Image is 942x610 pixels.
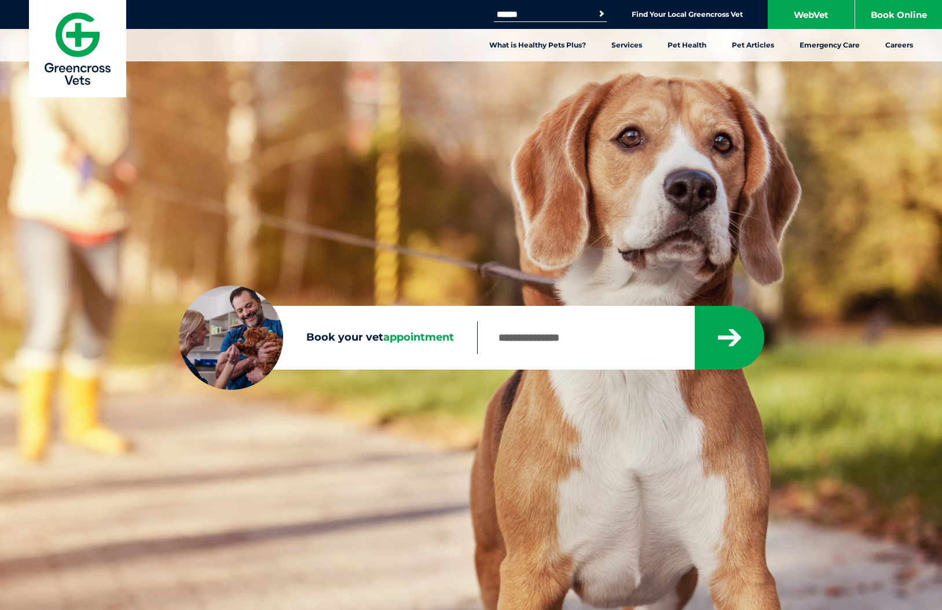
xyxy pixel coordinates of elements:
a: What is Healthy Pets Plus? [477,29,599,61]
a: Pet Health [655,29,719,61]
a: Careers [873,29,926,61]
a: Find Your Local Greencross Vet [632,10,743,19]
button: Search [596,8,607,20]
label: Book your vet [179,329,477,346]
a: Pet Articles [719,29,787,61]
span: appointment [383,331,454,344]
a: Emergency Care [787,29,873,61]
a: Services [599,29,655,61]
